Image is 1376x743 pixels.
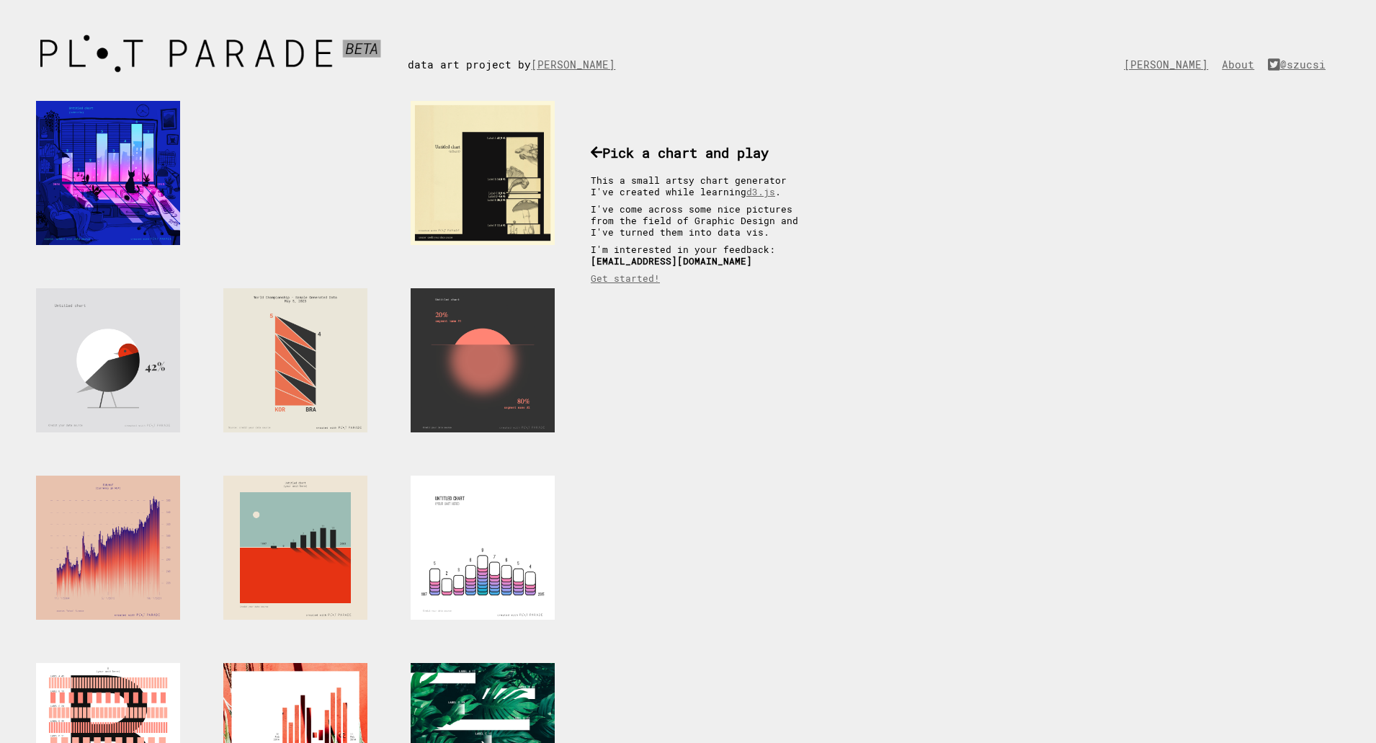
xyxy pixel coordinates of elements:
[531,58,622,71] a: [PERSON_NAME]
[1222,58,1261,71] a: About
[1124,58,1215,71] a: [PERSON_NAME]
[591,203,814,238] p: I've come across some nice pictures from the field of Graphic Design and I've turned them into da...
[591,272,660,284] a: Get started!
[1268,58,1333,71] a: @szucsi
[408,29,637,71] div: data art project by
[591,143,814,161] h3: Pick a chart and play
[746,186,775,197] a: d3.js
[591,174,814,197] p: This a small artsy chart generator I've created while learning .
[591,255,752,267] b: [EMAIL_ADDRESS][DOMAIN_NAME]
[591,244,814,267] p: I'm interested in your feedback:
